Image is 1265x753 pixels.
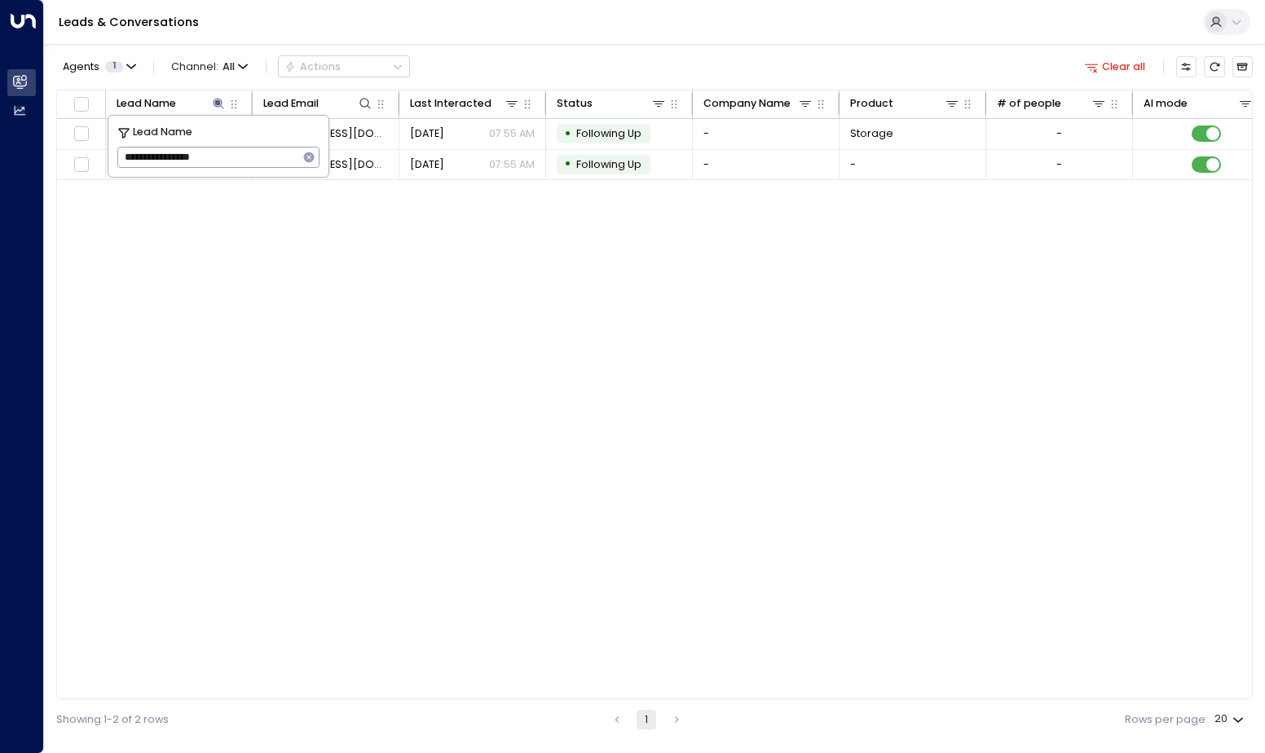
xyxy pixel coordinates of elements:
[564,121,571,147] div: •
[105,61,123,73] span: 1
[410,126,444,141] span: Yesterday
[72,95,90,113] span: Toggle select all
[850,95,961,112] div: Product
[557,95,593,112] div: Status
[278,55,410,77] button: Actions
[1144,95,1254,112] div: AI mode
[117,95,176,112] div: Lead Name
[410,157,444,172] span: Aug 30, 2025
[72,125,90,143] span: Toggle select row
[1125,712,1208,728] label: Rows per page:
[693,119,840,149] td: -
[489,157,535,172] p: 07:55 AM
[576,126,641,140] span: Following Up
[1176,56,1197,77] button: Customize
[56,712,169,728] div: Showing 1-2 of 2 rows
[1214,708,1247,730] div: 20
[165,56,253,77] span: Channel:
[165,56,253,77] button: Channel:All
[576,157,641,171] span: Following Up
[489,126,535,141] p: 07:55 AM
[410,95,521,112] div: Last Interacted
[997,95,1061,112] div: # of people
[997,95,1108,112] div: # of people
[278,55,410,77] div: Button group with a nested menu
[606,710,688,729] nav: pagination navigation
[263,95,319,112] div: Lead Email
[1232,56,1253,77] button: Archived Leads
[637,710,656,729] button: page 1
[56,56,141,77] button: Agents1
[850,95,893,112] div: Product
[223,61,235,73] span: All
[1204,56,1224,77] span: Refresh
[703,95,814,112] div: Company Name
[410,95,491,112] div: Last Interacted
[117,95,227,112] div: Lead Name
[840,150,986,180] td: -
[133,124,192,140] span: Lead Name
[557,95,668,112] div: Status
[1056,157,1062,172] div: -
[564,152,571,177] div: •
[1144,95,1188,112] div: AI mode
[850,126,893,141] span: Storage
[59,14,199,30] a: Leads & Conversations
[693,150,840,180] td: -
[703,95,791,112] div: Company Name
[263,95,374,112] div: Lead Email
[63,62,99,73] span: Agents
[72,156,90,174] span: Toggle select row
[1079,56,1152,77] button: Clear all
[284,60,341,73] div: Actions
[1056,126,1062,141] div: -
